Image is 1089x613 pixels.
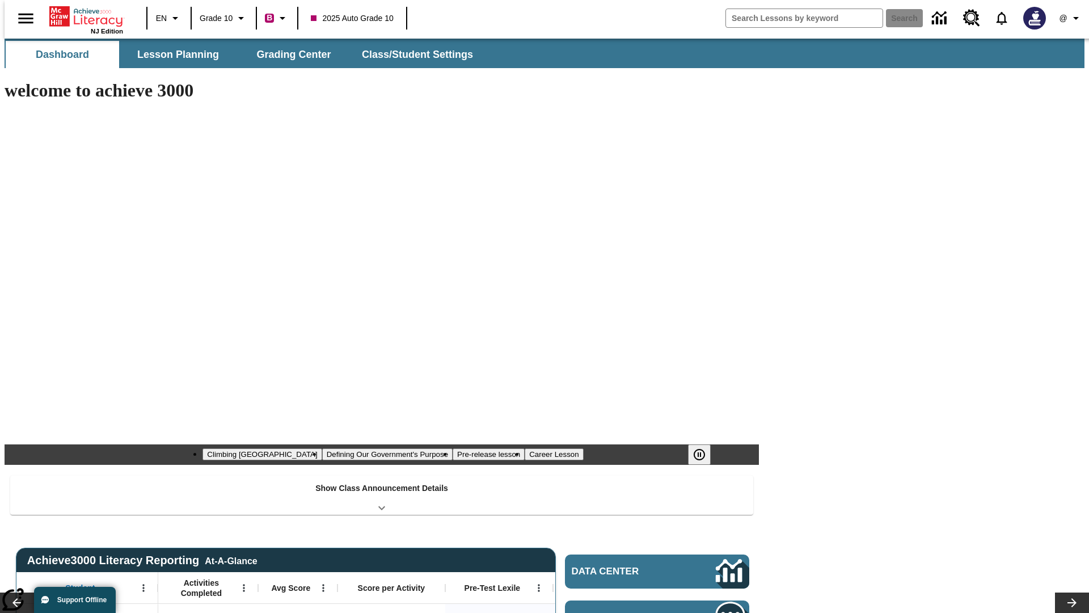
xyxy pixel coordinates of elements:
span: Student [65,583,95,593]
button: Open Menu [315,580,332,597]
div: SubNavbar [5,41,483,68]
input: search field [726,9,883,27]
span: 2025 Auto Grade 10 [311,12,393,24]
button: Grading Center [237,41,351,68]
span: Grade 10 [200,12,233,24]
span: Achieve3000 Literacy Reporting [27,554,258,567]
button: Slide 1 Climbing Mount Tai [202,448,322,460]
a: Data Center [925,3,956,34]
span: Pre-Test Lexile [465,583,521,593]
span: Score per Activity [358,583,425,593]
button: Boost Class color is violet red. Change class color [260,8,294,28]
div: SubNavbar [5,39,1084,68]
div: At-A-Glance [205,554,257,566]
a: Resource Center, Will open in new tab [956,3,987,33]
button: Pause [688,444,711,465]
span: Support Offline [57,596,107,604]
button: Slide 3 Pre-release lesson [453,448,525,460]
p: Show Class Announcement Details [315,482,448,494]
a: Data Center [565,555,749,589]
button: Class/Student Settings [353,41,482,68]
button: Grade: Grade 10, Select a grade [195,8,252,28]
span: Avg Score [271,583,310,593]
span: Data Center [572,566,678,577]
span: @ [1059,12,1067,24]
button: Slide 2 Defining Our Government's Purpose [322,448,453,460]
div: Pause [688,444,722,465]
span: NJ Edition [91,28,123,35]
span: EN [156,12,167,24]
button: Open Menu [135,580,152,597]
div: Home [49,4,123,35]
button: Open Menu [530,580,547,597]
h1: welcome to achieve 3000 [5,80,759,101]
button: Open Menu [235,580,252,597]
button: Dashboard [6,41,119,68]
span: B [267,11,272,25]
a: Home [49,5,123,28]
span: Activities Completed [164,578,239,598]
a: Notifications [987,3,1016,33]
button: Open side menu [9,2,43,35]
button: Select a new avatar [1016,3,1053,33]
div: Show Class Announcement Details [10,476,753,515]
button: Support Offline [34,587,116,613]
img: Avatar [1023,7,1046,30]
button: Lesson Planning [121,41,235,68]
button: Profile/Settings [1053,8,1089,28]
button: Slide 4 Career Lesson [525,448,583,460]
button: Language: EN, Select a language [151,8,187,28]
button: Lesson carousel, Next [1055,593,1089,613]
